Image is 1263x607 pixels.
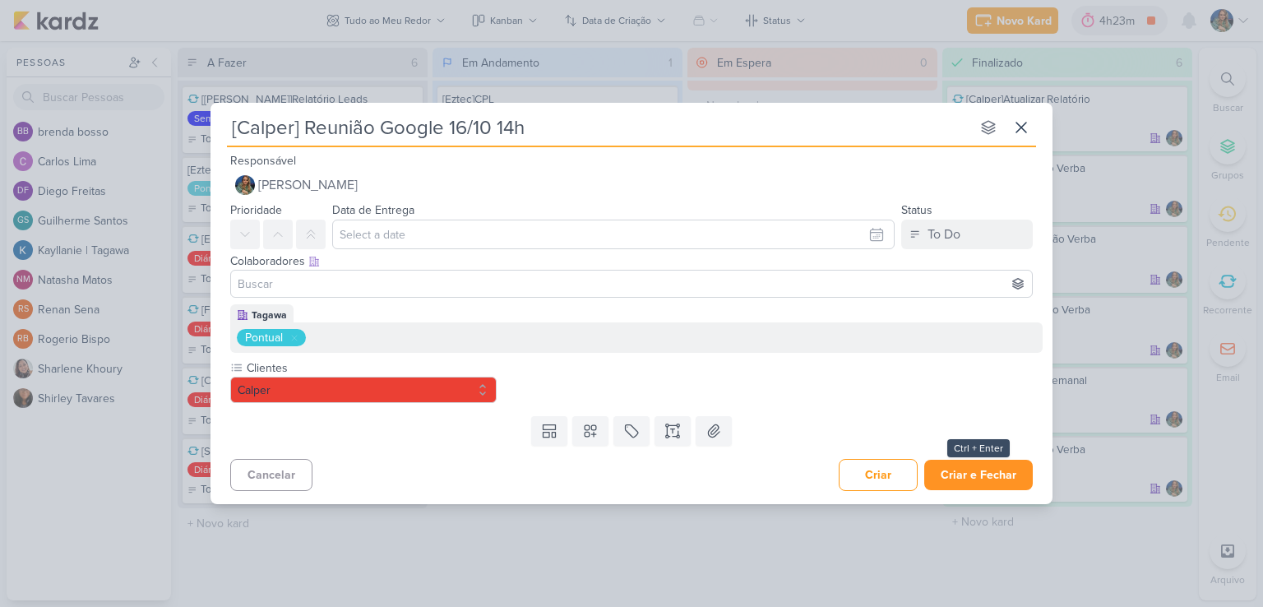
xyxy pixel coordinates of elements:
div: Pontual [245,329,283,346]
div: Tagawa [252,308,287,322]
button: Cancelar [230,459,312,491]
button: Calper [230,377,497,403]
input: Buscar [234,274,1029,294]
img: Isabella Gutierres [235,175,255,195]
button: Criar e Fechar [924,460,1033,490]
label: Responsável [230,154,296,168]
label: Data de Entrega [332,203,414,217]
label: Clientes [245,359,497,377]
span: [PERSON_NAME] [258,175,358,195]
input: Select a date [332,220,895,249]
div: To Do [928,225,960,244]
button: To Do [901,220,1033,249]
div: Colaboradores [230,253,1033,270]
button: [PERSON_NAME] [230,170,1033,200]
label: Status [901,203,932,217]
input: Kard Sem Título [227,113,970,142]
button: Criar [839,459,918,491]
label: Prioridade [230,203,282,217]
div: Ctrl + Enter [947,439,1010,457]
